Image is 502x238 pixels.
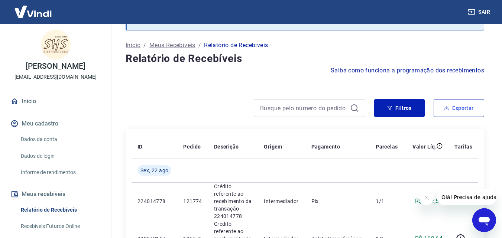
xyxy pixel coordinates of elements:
[183,198,202,205] p: 121774
[204,41,268,50] p: Relatório de Recebíveis
[437,189,496,205] iframe: Mensagem da empresa
[434,99,484,117] button: Exportar
[260,102,347,114] input: Busque pelo número do pedido
[311,198,364,205] p: Pix
[311,143,340,150] p: Pagamento
[214,143,239,150] p: Descrição
[214,183,252,220] p: Crédito referente ao recebimento da transação 224014778
[18,165,102,180] a: Informe de rendimentos
[14,73,97,81] p: [EMAIL_ADDRESS][DOMAIN_NAME]
[4,5,62,11] span: Olá! Precisa de ajuda?
[331,66,484,75] a: Saiba como funciona a programação dos recebimentos
[18,132,102,147] a: Dados da conta
[9,0,57,23] img: Vindi
[137,198,171,205] p: 224014778
[466,5,493,19] button: Sair
[419,190,434,205] iframe: Fechar mensagem
[198,41,201,50] p: /
[183,143,201,150] p: Pedido
[374,99,425,117] button: Filtros
[415,197,443,206] p: R$ 132,59
[143,41,146,50] p: /
[18,202,102,218] a: Relatório de Recebíveis
[41,30,71,59] img: 9ebf16b8-e23d-4c4e-a790-90555234a76e.jpeg
[9,93,102,110] a: Início
[26,62,85,70] p: [PERSON_NAME]
[18,149,102,164] a: Dados de login
[264,198,299,205] p: Intermediador
[376,198,398,205] p: 1/1
[126,51,484,66] h4: Relatório de Recebíveis
[137,143,143,150] p: ID
[454,143,472,150] p: Tarifas
[149,41,195,50] a: Meus Recebíveis
[126,41,140,50] a: Início
[18,219,102,234] a: Recebíveis Futuros Online
[264,143,282,150] p: Origem
[9,115,102,132] button: Meu cadastro
[412,143,437,150] p: Valor Líq.
[376,143,398,150] p: Parcelas
[9,186,102,202] button: Meus recebíveis
[140,167,168,174] span: Sex, 22 ago
[472,208,496,232] iframe: Botão para abrir a janela de mensagens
